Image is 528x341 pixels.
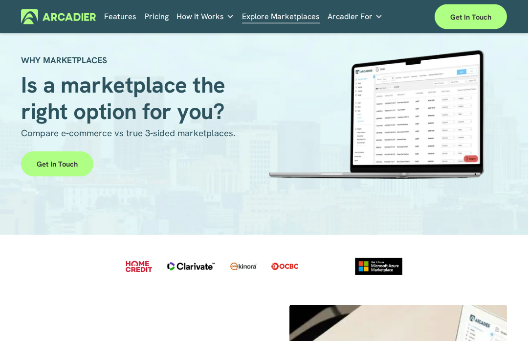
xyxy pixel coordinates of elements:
a: folder dropdown [328,9,383,24]
span: Is a marketplace the right option for you? [21,71,231,126]
div: Widget de chat [479,294,528,341]
iframe: Chat Widget [479,294,528,341]
a: Get in touch [435,4,507,29]
a: Features [104,9,136,24]
a: Pricing [145,9,169,24]
img: Arcadier [21,9,96,24]
strong: WHY MARKETPLACES [21,55,107,66]
span: Compare e-commerce vs true 3-sided marketplaces. [21,127,235,140]
a: Get in touch [21,152,93,177]
span: How It Works [176,10,224,24]
a: Explore Marketplaces [242,9,320,24]
a: folder dropdown [176,9,234,24]
span: Arcadier For [328,10,373,24]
